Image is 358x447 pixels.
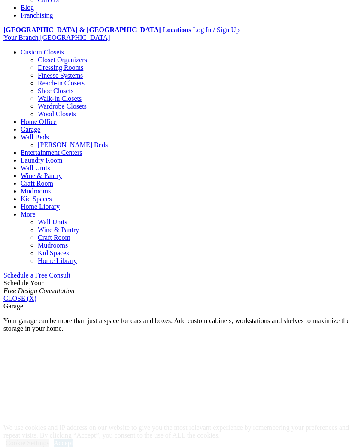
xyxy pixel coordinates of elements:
[193,26,239,33] a: Log In / Sign Up
[21,48,64,56] a: Custom Closets
[21,133,49,141] a: Wall Beds
[21,4,34,11] a: Blog
[21,157,62,164] a: Laundry Room
[21,149,82,156] a: Entertainment Centers
[21,172,62,179] a: Wine & Pantry
[21,195,52,202] a: Kid Spaces
[21,126,40,133] a: Garage
[6,439,49,447] a: Cookie Settings
[40,34,110,41] span: [GEOGRAPHIC_DATA]
[38,79,85,87] a: Reach-in Closets
[3,287,75,294] em: Free Design Consultation
[38,103,87,110] a: Wardrobe Closets
[38,95,82,102] a: Walk-in Closets
[21,180,53,187] a: Craft Room
[38,87,73,94] a: Shoe Closets
[3,34,110,41] a: Your Branch [GEOGRAPHIC_DATA]
[21,203,60,210] a: Home Library
[3,317,355,332] p: Your garage can be more than just a space for cars and boxes. Add custom cabinets, workstations a...
[3,34,38,41] span: Your Branch
[38,234,70,241] a: Craft Room
[38,141,108,148] a: [PERSON_NAME] Beds
[21,118,57,125] a: Home Office
[38,110,76,118] a: Wood Closets
[3,26,191,33] a: [GEOGRAPHIC_DATA] & [GEOGRAPHIC_DATA] Locations
[21,164,50,172] a: Wall Units
[38,257,77,264] a: Home Library
[38,72,83,79] a: Finesse Systems
[3,424,358,439] div: We use cookies and IP address on our website to give you the most relevant experience by remember...
[38,226,79,233] a: Wine & Pantry
[3,295,36,302] a: CLOSE (X)
[38,249,69,257] a: Kid Spaces
[3,272,70,279] a: Schedule a Free Consult (opens a dropdown menu)
[3,302,23,310] span: Garage
[54,439,73,447] a: Accept
[21,12,53,19] a: Franchising
[38,64,83,71] a: Dressing Rooms
[21,211,36,218] a: More menu text will display only on big screen
[3,279,75,294] span: Schedule Your
[21,187,51,195] a: Mudrooms
[38,242,68,249] a: Mudrooms
[38,56,87,63] a: Closet Organizers
[38,218,67,226] a: Wall Units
